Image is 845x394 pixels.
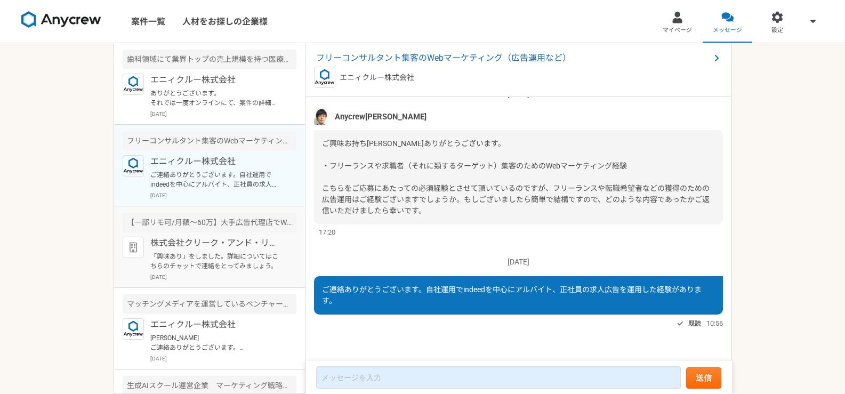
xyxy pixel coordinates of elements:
[150,273,296,281] p: [DATE]
[713,26,742,35] span: メッセージ
[319,227,335,237] span: 17:20
[123,131,296,151] div: フリーコンサルタント集客のWebマーケティング（広告運用など）
[771,26,783,35] span: 設定
[314,67,335,88] img: logo_text_blue_01.png
[340,72,414,83] p: エニィクルー株式会社
[314,256,723,268] p: [DATE]
[150,89,282,108] p: ありがとうございます。 それでは一度オンラインにて、案件の詳細及びご経歴などヒアリングさせていただければと思いますので下記URLからご予約をお願いできますか？ [URL][DOMAIN_NAME...
[316,52,710,65] span: フリーコンサルタント集客のWebマーケティング（広告運用など）
[150,155,282,168] p: エニィクルー株式会社
[150,333,282,352] p: [PERSON_NAME] ご連絡ありがとうございます。 プロフィールへの記載がないため、一度職務経歴書をご送付いただくことは可能でしょうか？ 可能でしたら下記にてお送りいただけますと幸いです。...
[314,109,330,125] img: naoya%E3%81%AE%E3%82%B3%E3%83%92%E3%82%9A%E3%83%BC.jpeg
[150,191,296,199] p: [DATE]
[123,237,144,258] img: default_org_logo-42cde973f59100197ec2c8e796e4974ac8490bb5b08a0eb061ff975e4574aa76.png
[150,355,296,363] p: [DATE]
[322,285,702,305] span: ご連絡ありがとうございます。自社運用でindeedを中心にアルバイト、正社員の求人広告を運用した経験があります。
[123,50,296,69] div: 歯科領域にて業界トップの売上規模を持つ医療法人 マーケティングアドバイザー
[150,318,282,331] p: エニィクルー株式会社
[335,111,426,123] span: Anycrew[PERSON_NAME]
[688,317,701,330] span: 既読
[150,252,282,271] p: 「興味あり」をしました。詳細についてはこちらのチャットで連絡をとってみましょう。
[123,213,296,232] div: 【一部リモ可/月額～60万】大手広告代理店でWebディレクター
[706,318,723,328] span: 10:56
[150,74,282,86] p: エニィクルー株式会社
[150,110,296,118] p: [DATE]
[123,74,144,95] img: logo_text_blue_01.png
[322,139,710,215] span: ご興味お持ち[PERSON_NAME]ありがとうございます。 ・フリーランスや求職者（それに類するターゲット）集客のためのWebマーケティング経験 こちらをご応募にあたっての必須経験とさせて頂い...
[123,155,144,176] img: logo_text_blue_01.png
[21,11,101,28] img: 8DqYSo04kwAAAAASUVORK5CYII=
[150,170,282,189] p: ご連絡ありがとうございます。自社運用でindeedを中心にアルバイト、正社員の求人広告を運用した経験があります。
[663,26,692,35] span: マイページ
[150,237,282,250] p: 株式会社クリーク・アンド・リバー社
[123,294,296,314] div: マッチングメディアを運営しているベンチャー企業でのビジネスプランナー業務
[686,367,721,389] button: 送信
[123,318,144,340] img: logo_text_blue_01.png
